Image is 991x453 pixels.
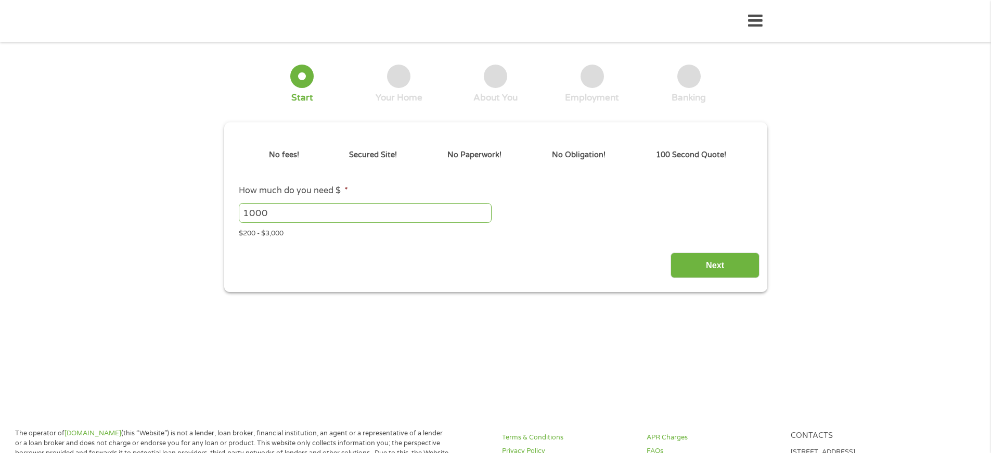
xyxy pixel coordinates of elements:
div: Your Home [376,92,422,104]
p: No fees! [269,149,299,161]
h4: Contacts [791,431,923,441]
a: Terms & Conditions [502,433,634,443]
p: Secured Site! [349,149,397,161]
label: How much do you need $ [239,185,348,196]
input: Next [671,253,760,278]
p: No Paperwork! [447,149,501,161]
p: 100 Second Quote! [656,149,726,161]
p: No Obligation! [552,149,606,161]
a: [DOMAIN_NAME] [65,429,121,437]
div: $200 - $3,000 [239,225,752,239]
a: APR Charges [647,433,779,443]
div: Start [291,92,313,104]
div: Banking [672,92,706,104]
div: Employment [565,92,619,104]
div: About You [473,92,518,104]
